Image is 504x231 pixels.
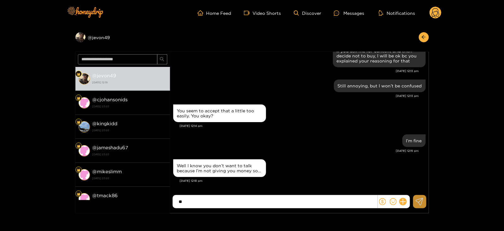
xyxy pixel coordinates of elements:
[406,138,422,143] div: I’m fine
[79,193,90,204] img: conversation
[198,10,206,16] span: home
[79,169,90,181] img: conversation
[173,94,419,98] div: [DATE] 12:13 pm
[334,9,364,17] div: Messages
[92,127,167,133] strong: [DATE] 23:03
[79,73,90,85] img: conversation
[92,145,128,150] strong: @ jameshadu67
[79,145,90,157] img: conversation
[77,144,80,148] img: Fan Level
[338,83,422,88] div: Still annoying, but I won’t be confused
[79,121,90,133] img: conversation
[294,10,321,16] a: Discover
[177,163,262,173] div: Well I know you don’t want to talk because I’m not giving you money so…
[77,120,80,124] img: Fan Level
[173,104,266,122] div: Sep. 25, 12:14 pm
[92,80,167,85] strong: [DATE] 12:18
[92,121,118,126] strong: @ kingkidd
[77,96,80,100] img: Fan Level
[157,54,167,64] button: search
[77,168,80,172] img: Fan Level
[77,72,80,76] img: Fan Level
[173,149,419,153] div: [DATE] 12:15 pm
[379,198,386,205] span: dollar
[92,104,167,109] strong: [DATE] 23:03
[180,179,426,183] div: [DATE] 12:18 pm
[173,69,419,73] div: [DATE] 12:13 pm
[244,10,281,16] a: Video Shorts
[333,44,426,67] div: Sep. 25, 12:13 pm
[173,159,266,177] div: Sep. 25, 12:18 pm
[79,97,90,109] img: conversation
[177,108,262,118] div: You seem to accept that a little too easily. You okay?
[75,32,170,42] div: @jevon49
[92,151,167,157] strong: [DATE] 23:03
[160,57,164,62] span: search
[92,97,128,102] strong: @ cjohansonids
[390,198,397,205] span: smile
[92,73,116,78] strong: @ jevon49
[92,175,167,181] strong: [DATE] 23:03
[180,124,426,128] div: [DATE] 12:14 pm
[244,10,253,16] span: video-camera
[402,134,426,147] div: Sep. 25, 12:15 pm
[337,48,422,63] div: If you ask me for content and then decide not to buy, I will be ok bc you explained your reasonin...
[419,32,429,42] button: arrow-left
[198,10,231,16] a: Home Feed
[92,199,167,205] strong: [DATE] 23:03
[77,192,80,196] img: Fan Level
[421,35,426,40] span: arrow-left
[334,80,426,92] div: Sep. 25, 12:13 pm
[378,197,387,206] button: dollar
[92,193,118,198] strong: @ tmack86
[377,10,417,16] button: Notifications
[92,169,122,174] strong: @ mikeslimm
